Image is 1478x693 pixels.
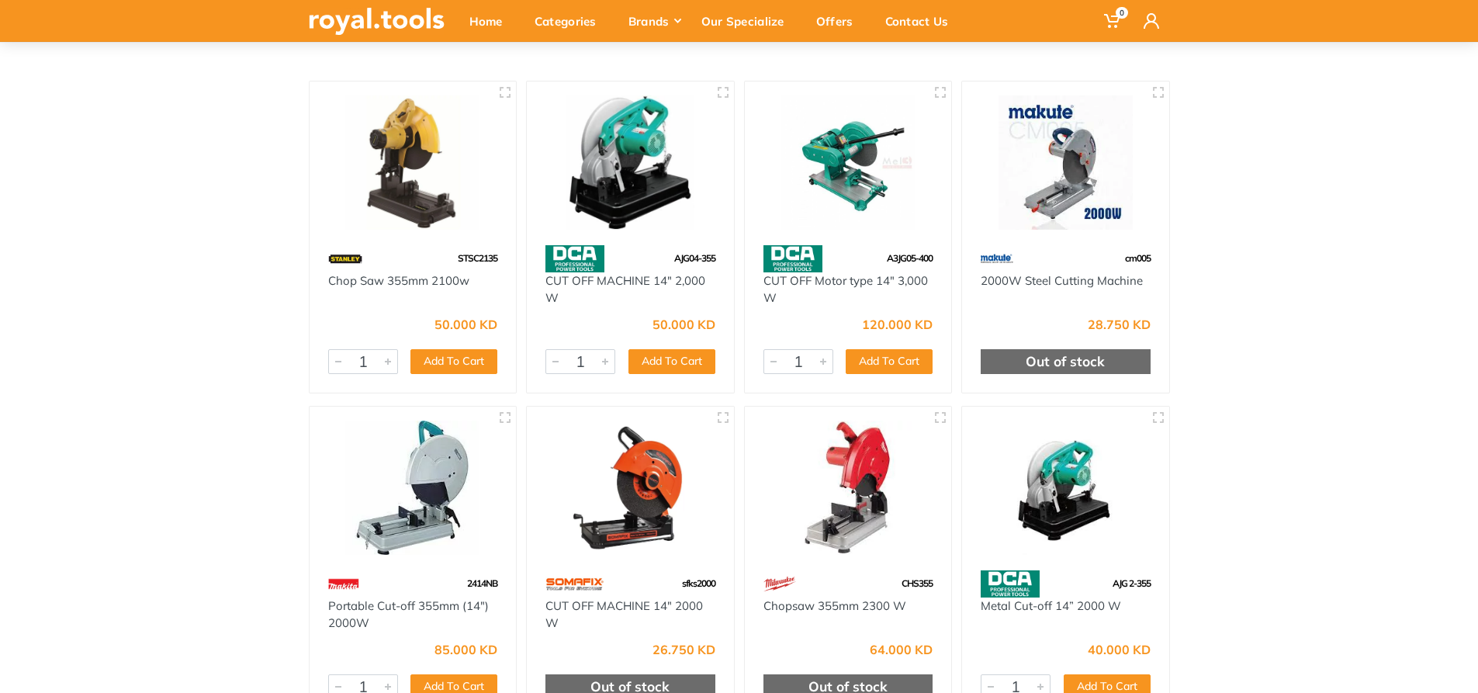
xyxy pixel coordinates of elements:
a: Chopsaw 355mm 2300 W [763,598,906,613]
img: 58.webp [981,570,1040,598]
div: 50.000 KD [652,318,715,331]
a: CUT OFF MACHINE 14" 2,000 W [545,273,705,306]
img: Royal Tools - Chop Saw 355mm 2100w [324,95,503,230]
img: 60.webp [545,570,604,598]
div: 85.000 KD [434,643,497,656]
img: Royal Tools - Chopsaw 355mm 2300 W [759,421,938,555]
img: 42.webp [328,570,359,598]
img: Royal Tools - Portable Cut-off 355mm (14 [324,421,503,555]
img: 59.webp [981,245,1013,272]
span: A3JG05-400 [887,252,933,264]
img: Royal Tools - 2000W Steel Cutting Machine [976,95,1155,230]
img: 58.webp [763,245,822,272]
a: CUT OFF MACHINE 14" 2000 W [545,598,703,631]
span: STSC2135 [458,252,497,264]
span: sfks2000 [682,577,715,589]
div: Our Specialize [691,5,805,37]
div: Brands [618,5,691,37]
a: Portable Cut-off 355mm (14") 2000W [328,598,489,631]
img: 68.webp [763,570,796,598]
img: Royal Tools - Metal Cut-off 14” 2000 W [976,421,1155,555]
div: Categories [524,5,618,37]
div: 40.000 KD [1088,643,1151,656]
button: Add To Cart [410,349,497,374]
div: 120.000 KD [862,318,933,331]
img: Royal Tools - CUT OFF MACHINE 14 [541,95,720,230]
span: 0 [1116,7,1128,19]
img: Royal Tools - CUT OFF MACHINE 14 [541,421,720,555]
div: 64.000 KD [870,643,933,656]
img: 15.webp [328,245,362,272]
button: Add To Cart [628,349,715,374]
a: Chop Saw 355mm 2100w [328,273,469,288]
button: Add To Cart [846,349,933,374]
span: AJG04-355 [674,252,715,264]
a: Metal Cut-off 14” 2000 W [981,598,1121,613]
img: 58.webp [545,245,604,272]
div: 28.750 KD [1088,318,1151,331]
a: CUT OFF Motor type 14" 3,000 W [763,273,928,306]
div: Out of stock [981,349,1151,374]
div: Home [459,5,524,37]
span: 2414NB [467,577,497,589]
div: 26.750 KD [652,643,715,656]
img: royal.tools Logo [309,8,445,35]
span: cm005 [1125,252,1151,264]
div: 50.000 KD [434,318,497,331]
a: 2000W Steel Cutting Machine [981,273,1143,288]
img: Royal Tools - CUT OFF Motor type 14 [759,95,938,230]
div: Contact Us [874,5,970,37]
span: CHS355 [902,577,933,589]
span: AJG 2-355 [1113,577,1151,589]
div: Offers [805,5,874,37]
